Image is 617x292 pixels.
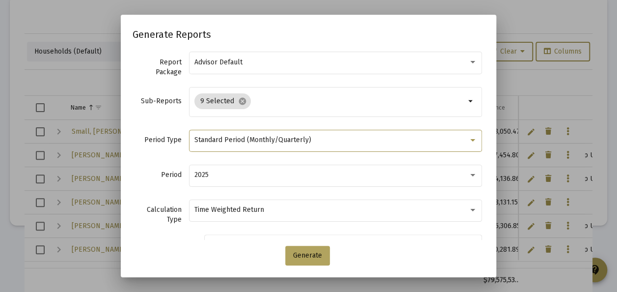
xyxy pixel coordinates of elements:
span: Standard Period (Monthly/Quarterly) [194,136,311,144]
label: Report Package [133,58,182,77]
mat-icon: cancel [238,97,247,106]
label: Sub-Reports [133,96,182,106]
mat-chip-list: Selection [194,91,465,111]
label: Period Type [133,135,182,145]
h2: Generate Reports [133,27,484,42]
span: Generate [293,251,322,260]
label: Calculation Type [133,205,182,225]
span: 2025 [194,171,209,179]
span: Time Weighted Return [194,205,264,214]
mat-icon: arrow_drop_down [465,95,477,107]
button: Generate [285,246,330,265]
span: Advisor Default [194,58,242,66]
label: Period [133,170,182,180]
mat-chip: 9 Selected [194,93,251,109]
